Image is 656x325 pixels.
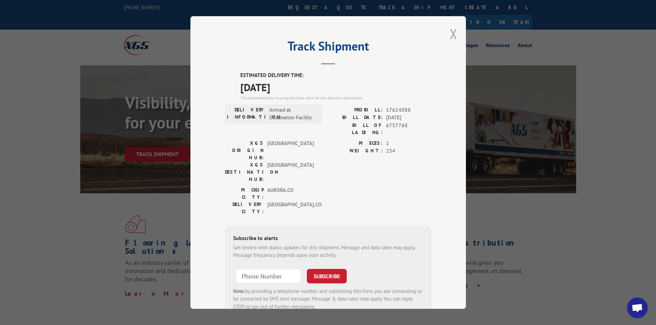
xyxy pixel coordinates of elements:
[233,288,423,311] div: by providing a telephone number and submitting this form you are consenting to be contacted by SM...
[240,79,431,95] span: [DATE]
[328,140,383,148] label: PIECES:
[233,244,423,259] div: Get texted with status updates for this shipment. Message and data rates may apply. Message frequ...
[225,161,264,183] label: XGS DESTINATION HUB:
[386,140,431,148] span: 1
[233,234,423,244] div: Subscribe to alerts
[225,140,264,161] label: XGS ORIGIN HUB:
[225,186,264,201] label: PICKUP CITY:
[328,114,383,122] label: BILL DATE:
[269,106,316,122] span: Arrived at Destination Facility
[240,95,431,101] div: The estimated time is using the time zone for the delivery destination.
[267,186,314,201] span: AURORA , CO
[386,147,431,155] span: 234
[267,161,314,183] span: [GEOGRAPHIC_DATA]
[225,41,431,54] h2: Track Shipment
[386,114,431,122] span: [DATE]
[328,147,383,155] label: WEIGHT:
[450,25,457,43] button: Close modal
[328,122,383,136] label: BILL OF LADING:
[386,122,431,136] span: 6757768
[267,201,314,215] span: [GEOGRAPHIC_DATA] , CO
[328,106,383,114] label: PROBILL:
[386,106,431,114] span: 17614088
[267,140,314,161] span: [GEOGRAPHIC_DATA]
[233,288,245,294] strong: Note:
[236,269,301,283] input: Phone Number
[225,201,264,215] label: DELIVERY CITY:
[627,297,648,318] div: Open chat
[307,269,347,283] button: SUBSCRIBE
[227,106,266,122] label: DELIVERY INFORMATION:
[240,72,431,79] label: ESTIMATED DELIVERY TIME:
